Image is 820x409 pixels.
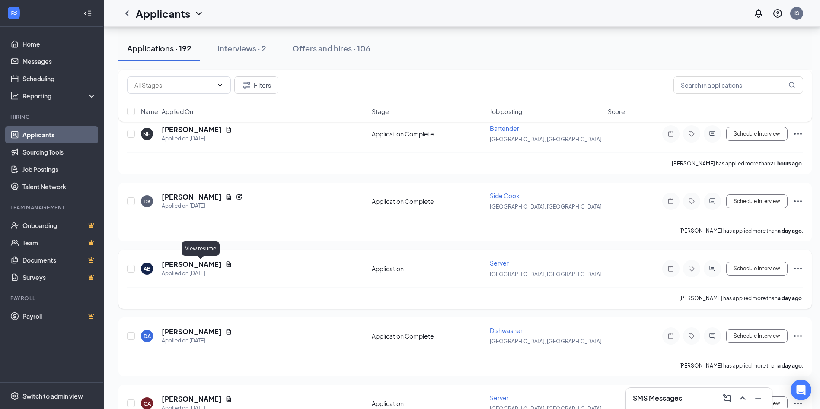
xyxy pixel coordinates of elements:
svg: Note [666,198,676,205]
a: OnboardingCrown [22,217,96,234]
svg: Minimize [753,393,763,403]
button: ComposeMessage [720,391,734,405]
a: Talent Network [22,178,96,195]
svg: Tag [686,198,697,205]
div: Applied on [DATE] [162,134,232,143]
div: Offers and hires · 106 [292,43,370,54]
div: CA [144,400,151,407]
svg: Tag [686,333,697,339]
svg: ActiveChat [707,198,718,205]
div: Applications · 192 [127,43,191,54]
a: DocumentsCrown [22,251,96,269]
svg: Document [225,193,232,200]
svg: ActiveChat [707,333,718,339]
span: Job posting [490,107,522,116]
button: Minimize [751,391,765,405]
div: Application [372,264,485,273]
div: Reporting [22,92,97,100]
svg: Analysis [10,92,19,100]
svg: Note [666,333,676,339]
div: Application Complete [372,197,485,206]
div: Applied on [DATE] [162,202,242,210]
p: [PERSON_NAME] has applied more than . [679,362,803,369]
p: [PERSON_NAME] has applied more than . [679,227,803,235]
b: a day ago [778,228,802,234]
svg: Tag [686,130,697,137]
svg: ActiveChat [707,265,718,272]
span: Server [490,394,509,402]
p: [PERSON_NAME] has applied more than . [672,160,803,167]
svg: ActiveChat [707,130,718,137]
svg: Note [666,130,676,137]
svg: Tag [686,265,697,272]
div: DA [144,333,151,340]
div: Application Complete [372,332,485,340]
input: Search in applications [673,76,803,94]
div: Applied on [DATE] [162,336,232,345]
h5: [PERSON_NAME] [162,327,222,336]
button: ChevronUp [736,391,750,405]
svg: ChevronLeft [122,8,132,19]
button: Schedule Interview [726,329,788,343]
svg: Ellipses [793,398,803,409]
b: a day ago [778,362,802,369]
h1: Applicants [136,6,190,21]
svg: QuestionInfo [772,8,783,19]
a: TeamCrown [22,234,96,251]
svg: Notifications [753,8,764,19]
a: Sourcing Tools [22,143,96,161]
span: Dishwasher [490,327,523,334]
a: Job Postings [22,161,96,178]
button: Filter Filters [234,76,278,94]
input: All Stages [134,80,213,90]
div: Payroll [10,295,95,302]
svg: Ellipses [793,129,803,139]
button: Schedule Interview [726,262,788,276]
div: Team Management [10,204,95,211]
button: Schedule Interview [726,127,788,141]
h5: [PERSON_NAME] [162,192,222,202]
span: [GEOGRAPHIC_DATA], [GEOGRAPHIC_DATA] [490,338,602,345]
span: Name · Applied On [141,107,193,116]
span: [GEOGRAPHIC_DATA], [GEOGRAPHIC_DATA] [490,203,602,210]
span: Server [490,259,509,267]
svg: Document [225,328,232,335]
a: SurveysCrown [22,269,96,286]
a: Applicants [22,126,96,143]
svg: Ellipses [793,331,803,341]
svg: Filter [242,80,252,90]
a: Home [22,35,96,53]
a: Messages [22,53,96,70]
div: AB [144,265,150,273]
span: Side Cook [490,192,520,200]
a: Scheduling [22,70,96,87]
div: Switch to admin view [22,392,83,400]
svg: ComposeMessage [722,393,732,403]
svg: WorkstreamLogo [10,9,18,17]
b: 21 hours ago [770,160,802,167]
h3: SMS Messages [633,393,682,403]
svg: MagnifyingGlass [788,82,795,89]
svg: Document [225,396,232,403]
svg: Ellipses [793,196,803,206]
b: a day ago [778,295,802,301]
span: [GEOGRAPHIC_DATA], [GEOGRAPHIC_DATA] [490,271,602,277]
svg: ChevronDown [217,82,223,89]
div: Application [372,399,485,408]
svg: ChevronDown [194,8,204,19]
span: [GEOGRAPHIC_DATA], [GEOGRAPHIC_DATA] [490,136,602,143]
span: Stage [372,107,389,116]
p: [PERSON_NAME] has applied more than . [679,295,803,302]
div: Interviews · 2 [217,43,266,54]
h5: [PERSON_NAME] [162,260,222,269]
div: DK [144,198,151,205]
a: PayrollCrown [22,308,96,325]
svg: Settings [10,392,19,400]
h5: [PERSON_NAME] [162,394,222,404]
div: IS [794,10,799,17]
div: View resume [182,241,220,256]
svg: Ellipses [793,263,803,274]
div: NH [143,130,151,138]
svg: Collapse [83,9,92,18]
